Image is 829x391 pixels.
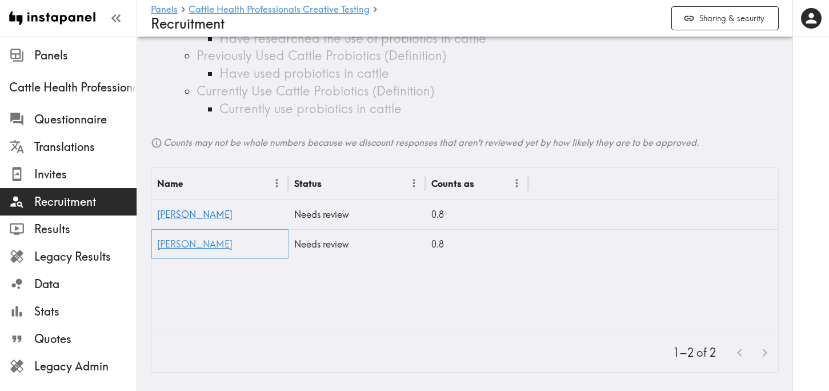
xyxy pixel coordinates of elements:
span: Panels [34,47,137,63]
h4: Recruitment [151,15,662,32]
span: Currently use probiotics in cattle [219,101,402,117]
span: Translations [34,139,137,155]
span: Questionnaire [34,111,137,127]
span: Currently Use Cattle Probiotics (Definition) [197,83,434,99]
a: [PERSON_NAME] [157,238,233,250]
div: Counts as [431,178,474,189]
span: Legacy Results [34,249,137,265]
div: 0.8 [426,200,528,229]
a: Cattle Health Professionals Creative Testing [189,5,370,15]
span: Have researched the use of probiotics in cattle [219,30,486,46]
p: 1–2 of 2 [673,345,716,361]
a: [PERSON_NAME] [157,209,233,220]
span: Legacy Admin [34,358,137,374]
button: Menu [268,174,286,192]
a: Panels [151,5,178,15]
span: Data [34,276,137,292]
span: Previously Used Cattle Probiotics (Definition) [197,47,446,63]
button: Menu [508,174,526,192]
button: Sort [184,174,202,192]
button: Sort [475,174,493,192]
div: Needs review [289,229,426,259]
div: Name [157,178,183,189]
div: Status [294,178,322,189]
span: Recruitment [34,194,137,210]
button: Menu [405,174,423,192]
div: Needs review [289,200,426,229]
span: Stats [34,304,137,320]
span: Cattle Health Professionals Creative Testing [9,79,137,95]
span: Invites [34,166,137,182]
button: Sort [323,174,341,192]
div: 0.8 [426,229,528,259]
h6: Counts may not be whole numbers because we discount responses that aren't reviewed yet by how lik... [151,136,779,149]
span: Have used probiotics in cattle [219,65,389,81]
button: Sharing & security [671,6,779,31]
span: Results [34,221,137,237]
span: Quotes [34,331,137,347]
